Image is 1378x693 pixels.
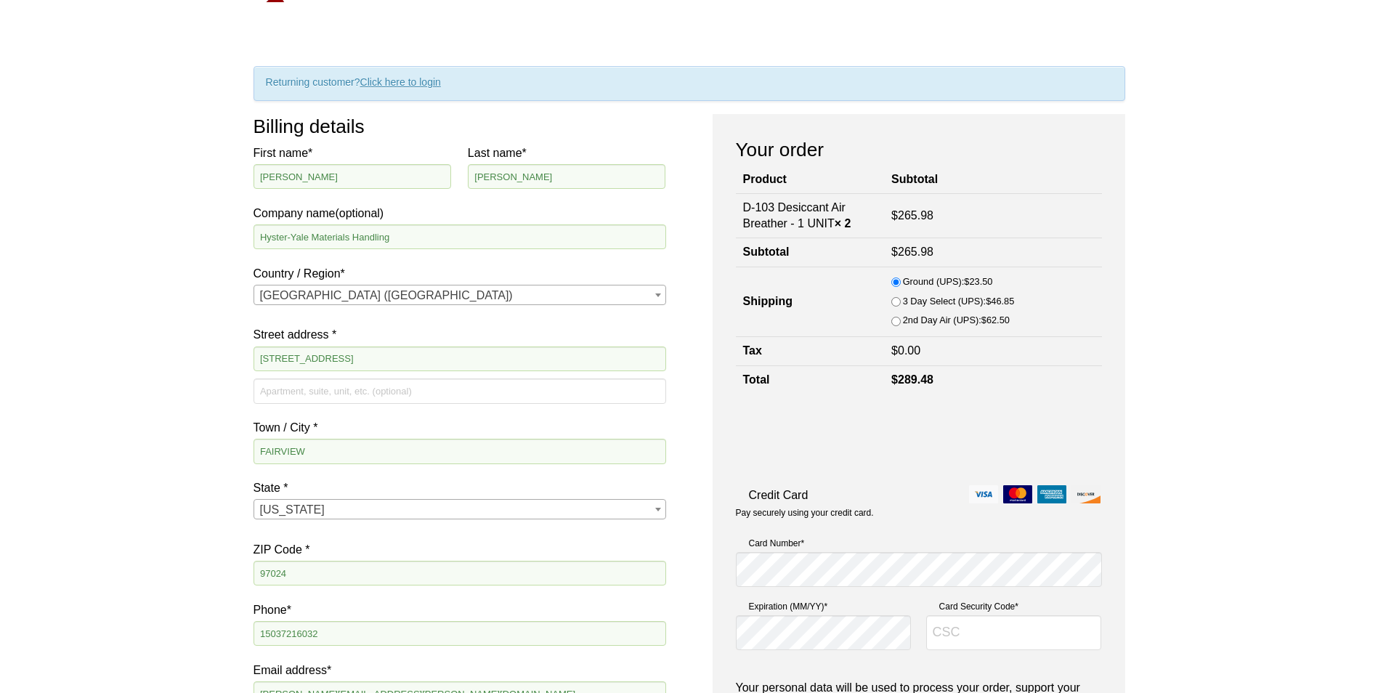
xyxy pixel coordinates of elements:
span: Oregon [254,500,665,520]
img: mastercard [1003,485,1032,503]
th: Tax [736,337,885,365]
img: visa [969,485,998,503]
span: State [254,499,666,519]
label: Card Number [736,536,1102,551]
label: Last name [468,143,666,163]
span: $ [891,209,898,222]
span: $ [891,373,898,386]
label: First name [254,143,452,163]
th: Shipping [736,267,885,337]
label: Credit Card [736,485,1102,505]
span: $ [981,315,986,325]
th: Subtotal [736,238,885,267]
label: Company name [254,143,666,223]
h3: Your order [736,137,1102,162]
label: Town / City [254,418,666,437]
iframe: reCAPTCHA [736,409,957,466]
bdi: 289.48 [891,373,933,386]
p: Pay securely using your credit card. [736,507,1102,519]
label: Street address [254,325,666,344]
label: Country / Region [254,264,666,283]
fieldset: Payment Info [736,530,1102,662]
h3: Billing details [254,114,666,139]
th: Total [736,365,885,394]
bdi: 23.50 [964,276,992,287]
label: 2nd Day Air (UPS): [903,312,1010,328]
span: Country / Region [254,285,666,305]
th: Subtotal [884,166,1101,193]
label: Phone [254,600,666,620]
input: House number and street name [254,346,666,371]
img: amex [1037,485,1066,503]
bdi: 46.85 [986,296,1014,307]
input: CSC [926,615,1102,650]
span: $ [986,296,991,307]
label: Expiration (MM/YY) [736,599,912,614]
bdi: 265.98 [891,209,933,222]
div: Returning customer? [254,66,1125,101]
a: Click here to login [360,76,441,88]
bdi: 265.98 [891,246,933,258]
strong: × 2 [835,217,851,230]
span: $ [891,246,898,258]
label: ZIP Code [254,540,666,559]
th: Product [736,166,885,193]
img: discover [1071,485,1101,503]
label: 3 Day Select (UPS): [903,293,1015,309]
td: D-103 Desiccant Air Breather - 1 UNIT [736,193,885,238]
label: Card Security Code [926,599,1102,614]
input: Apartment, suite, unit, etc. (optional) [254,378,666,403]
label: Ground (UPS): [903,274,993,290]
bdi: 62.50 [981,315,1010,325]
span: (optional) [335,207,384,219]
span: United States (US) [254,285,665,306]
label: Email address [254,660,666,680]
span: $ [964,276,969,287]
span: $ [891,344,898,357]
bdi: 0.00 [891,344,920,357]
label: State [254,478,666,498]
